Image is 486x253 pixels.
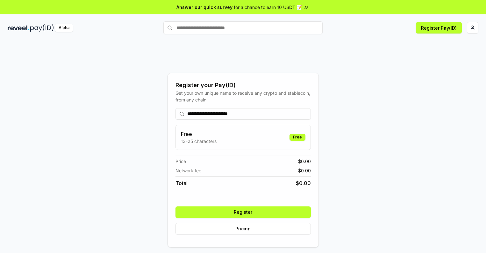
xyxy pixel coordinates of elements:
[176,4,232,11] span: Answer our quick survey
[296,179,311,187] span: $ 0.00
[8,24,29,32] img: reveel_dark
[175,90,311,103] div: Get your own unique name to receive any crypto and stablecoin, from any chain
[175,206,311,218] button: Register
[30,24,54,32] img: pay_id
[298,167,311,174] span: $ 0.00
[234,4,302,11] span: for a chance to earn 10 USDT 📝
[55,24,73,32] div: Alpha
[175,81,311,90] div: Register your Pay(ID)
[181,130,217,138] h3: Free
[175,167,201,174] span: Network fee
[175,179,188,187] span: Total
[298,158,311,165] span: $ 0.00
[175,158,186,165] span: Price
[175,223,311,234] button: Pricing
[181,138,217,145] p: 13-25 characters
[289,134,305,141] div: Free
[416,22,462,33] button: Register Pay(ID)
